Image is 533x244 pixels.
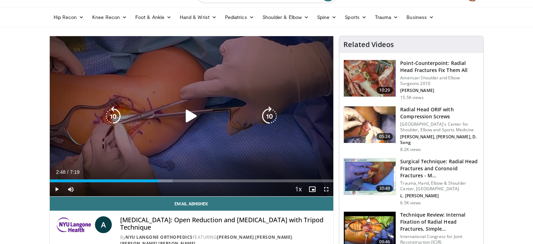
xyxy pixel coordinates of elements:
a: Trauma [371,10,403,24]
h3: Surgical Technique: Radial Head Fractures and Coronoid Fractures - M… [400,158,479,179]
a: Shoulder & Elbow [258,10,313,24]
p: [PERSON_NAME], [PERSON_NAME], D. Song [400,134,479,145]
span: 2:48 [56,169,66,175]
button: Play [50,182,64,196]
img: marra_1.png.150x105_q85_crop-smart_upscale.jpg [344,60,396,97]
button: Mute [64,182,78,196]
div: Progress Bar [50,179,334,182]
span: 05:24 [376,133,393,140]
button: Fullscreen [319,182,333,196]
span: 7:19 [70,169,80,175]
button: Playback Rate [291,182,305,196]
a: Business [402,10,438,24]
a: [PERSON_NAME] [255,234,292,240]
h4: Related Videos [343,40,394,49]
a: 10:29 Point-Counterpoint: Radial Head Fractures Fix Them All American Shoulder and Elbow Surgeons... [343,60,479,100]
img: NYU Langone Orthopedics [55,216,92,233]
p: L. [PERSON_NAME] [400,193,479,199]
a: NYU Langone Orthopedics [125,234,193,240]
a: [PERSON_NAME] [217,234,254,240]
a: Spine [313,10,341,24]
a: A [95,216,112,233]
p: [GEOGRAPHIC_DATA]'s Center for Shoulder, Elbow and Sports Medicine [400,121,479,133]
a: Knee Recon [88,10,131,24]
h3: Technique Review: Internal Fixation of Radial Head Fractures, Simple… [400,211,479,232]
a: Sports [341,10,371,24]
span: 30:49 [376,185,393,192]
p: 8.2K views [400,147,421,152]
p: 15.5K views [400,95,423,100]
img: 3327b311-1e95-4e56-a2c3-0b32974b429b.150x105_q85_crop-smart_upscale.jpg [344,106,396,143]
h3: Radial Head ORIF with Compression Screws [400,106,479,120]
p: American Shoulder and Elbow Surgeons 2010 [400,75,479,86]
a: Pediatrics [221,10,258,24]
video-js: Video Player [50,36,334,197]
a: 05:24 Radial Head ORIF with Compression Screws [GEOGRAPHIC_DATA]'s Center for Shoulder, Elbow and... [343,106,479,152]
span: / [67,169,69,175]
a: 30:49 Surgical Technique: Radial Head Fractures and Coronoid Fractures - M… Trauma, Hand, Elbow &... [343,158,479,206]
a: Foot & Ankle [131,10,176,24]
img: 311bca1b-6bf8-4fc1-a061-6f657f32dced.150x105_q85_crop-smart_upscale.jpg [344,158,396,195]
p: 6.5K views [400,200,421,206]
h3: Point-Counterpoint: Radial Head Fractures Fix Them All [400,60,479,74]
p: [PERSON_NAME] [400,88,479,93]
a: Hand & Wrist [176,10,221,24]
span: 10:29 [376,87,393,94]
a: Hip Recon [49,10,88,24]
h4: [MEDICAL_DATA]: Open Reduction and [MEDICAL_DATA] with Tripod Technique [120,216,328,231]
button: Enable picture-in-picture mode [305,182,319,196]
a: Email Abhishek [50,197,334,211]
p: Trauma, Hand, Elbow & Shoulder Center, [GEOGRAPHIC_DATA] [400,180,479,192]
